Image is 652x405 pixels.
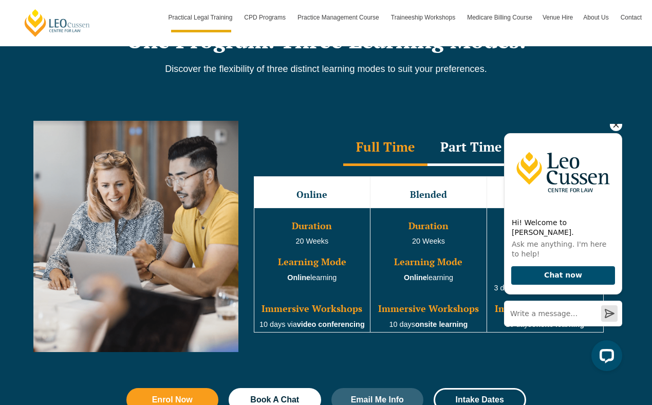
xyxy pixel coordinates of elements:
span: Intake Dates [456,396,504,404]
td: 20 Weeks learning 10 days [370,208,487,333]
div: Full Time [343,130,427,166]
span: 20 Weeks [295,237,328,245]
h3: Immersive Workshops [371,304,486,314]
a: Medicare Billing Course [462,3,537,32]
h3: Learning Mode [488,257,602,267]
h3: Duration [488,221,602,231]
a: Practice Management Course [292,3,386,32]
span: Duration [292,219,332,232]
p: Ask me anything. I'm here to help! [16,116,119,135]
strong: video conferencing [297,320,365,328]
p: Discover the flexibility of three distinct learning modes to suit your preferences. [33,63,619,75]
span: Email Me Info [351,396,404,404]
td: learning 10 days via [254,208,370,333]
h3: Learning Mode [371,257,486,267]
button: Chat now [15,142,119,161]
a: Practical Legal Training [163,3,239,32]
h3: Immersive Workshops [255,304,369,314]
div: Part Time [427,130,514,166]
h3: Immersive Workshops [488,304,602,314]
button: Open LiveChat chat widget [96,216,126,247]
a: Traineeship Workshops [386,3,462,32]
h3: Onsite [488,190,602,200]
h3: Blended [371,190,486,200]
img: Leo Cussen Centre for Law [9,10,126,87]
a: Contact [616,3,647,32]
strong: Online [404,273,427,282]
button: Send a message [105,181,122,198]
h3: Learning Mode [255,257,369,267]
a: About Us [578,3,615,32]
span: Book A Chat [250,396,299,404]
h3: Duration [371,221,486,231]
h3: Online [255,190,369,200]
a: [PERSON_NAME] Centre for Law [23,8,91,38]
h2: One Program. Three Learning Modes. [33,27,619,53]
strong: onsite learning [415,320,468,328]
td: 20 Weeks 2 days per week 3 days per week learning 10 days [487,208,603,333]
span: Enrol Now [152,396,193,404]
strong: Online [287,273,310,282]
iframe: LiveChat chat widget [496,124,626,379]
input: Write a message… [9,177,126,202]
h2: Hi! Welcome to [PERSON_NAME]. [16,94,119,114]
a: Venue Hire [537,3,578,32]
a: CPD Programs [239,3,292,32]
